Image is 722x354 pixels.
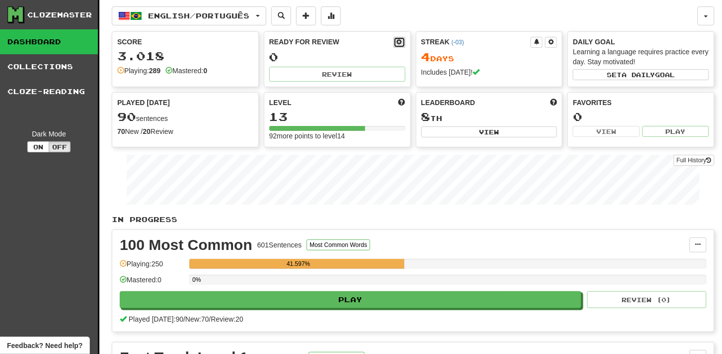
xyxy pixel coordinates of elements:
[421,111,558,123] div: th
[129,315,183,323] span: Played [DATE]: 90
[27,10,92,20] div: Clozemaster
[27,141,49,152] button: On
[183,315,185,323] span: /
[642,126,709,137] button: Play
[269,37,394,47] div: Ready for Review
[7,129,90,139] div: Dark Mode
[185,315,209,323] span: New: 70
[117,50,253,62] div: 3.018
[112,6,266,25] button: English/Português
[622,71,655,78] span: a daily
[117,127,125,135] strong: 70
[257,240,302,250] div: 601 Sentences
[271,6,291,25] button: Search sentences
[573,37,709,47] div: Daily Goal
[421,51,558,64] div: Day s
[399,98,405,108] span: Score more points to level up
[165,66,207,76] div: Mastered:
[209,315,211,323] span: /
[117,66,160,76] div: Playing:
[149,67,160,75] strong: 289
[149,11,250,20] span: English / Português
[112,215,715,225] p: In Progress
[452,39,464,46] a: (-03)
[421,37,531,47] div: Streak
[203,67,207,75] strong: 0
[573,111,709,123] div: 0
[120,237,252,252] div: 100 Most Common
[269,67,405,82] button: Review
[120,291,581,308] button: Play
[421,110,431,123] span: 8
[117,126,253,136] div: New / Review
[120,275,184,291] div: Mastered: 0
[296,6,316,25] button: Add sentence to collection
[550,98,557,108] span: This week in points, UTC
[117,111,253,123] div: sentences
[421,50,431,64] span: 4
[307,239,370,250] button: Most Common Words
[269,51,405,63] div: 0
[573,47,709,67] div: Learning a language requires practice every day. Stay motivated!
[143,127,151,135] strong: 20
[421,98,476,108] span: Leaderboard
[269,111,405,123] div: 13
[211,315,243,323] span: Review: 20
[587,291,707,308] button: Review (0)
[7,341,82,351] span: Open feedback widget
[269,131,405,141] div: 92 more points to level 14
[117,110,136,123] span: 90
[674,155,715,166] a: Full History
[192,259,404,269] div: 41.597%
[269,98,292,108] span: Level
[573,126,640,137] button: View
[421,126,558,137] button: View
[117,37,253,47] div: Score
[321,6,341,25] button: More stats
[120,259,184,275] div: Playing: 250
[117,98,170,108] span: Played [DATE]
[49,141,71,152] button: Off
[421,67,558,77] div: Includes [DATE]!
[573,98,709,108] div: Favorites
[573,69,709,80] button: Seta dailygoal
